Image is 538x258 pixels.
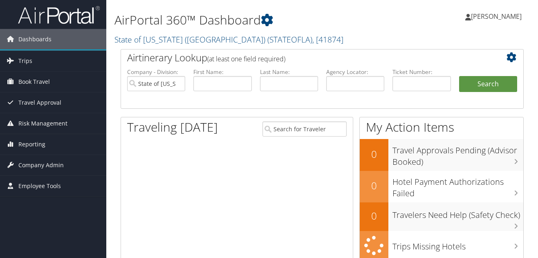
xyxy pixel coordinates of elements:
[114,34,343,45] a: State of [US_STATE] ([GEOGRAPHIC_DATA])
[193,68,251,76] label: First Name:
[312,34,343,45] span: , [ 41874 ]
[392,237,523,252] h3: Trips Missing Hotels
[459,76,517,92] button: Search
[465,4,530,29] a: [PERSON_NAME]
[360,147,388,161] h2: 0
[18,92,61,113] span: Travel Approval
[267,34,312,45] span: ( STATEOFLA )
[127,68,185,76] label: Company - Division:
[18,134,45,155] span: Reporting
[392,172,523,199] h3: Hotel Payment Authorizations Failed
[114,11,391,29] h1: AirPortal 360™ Dashboard
[326,68,384,76] label: Agency Locator:
[471,12,522,21] span: [PERSON_NAME]
[392,141,523,168] h3: Travel Approvals Pending (Advisor Booked)
[18,113,67,134] span: Risk Management
[18,29,52,49] span: Dashboards
[207,54,285,63] span: (at least one field required)
[360,209,388,223] h2: 0
[360,179,388,193] h2: 0
[360,171,523,202] a: 0Hotel Payment Authorizations Failed
[262,121,347,137] input: Search for Traveler
[127,51,484,65] h2: Airtinerary Lookup
[18,51,32,71] span: Trips
[18,176,61,196] span: Employee Tools
[260,68,318,76] label: Last Name:
[18,155,64,175] span: Company Admin
[360,139,523,171] a: 0Travel Approvals Pending (Advisor Booked)
[392,205,523,221] h3: Travelers Need Help (Safety Check)
[18,72,50,92] span: Book Travel
[360,119,523,136] h1: My Action Items
[127,119,218,136] h1: Traveling [DATE]
[360,202,523,231] a: 0Travelers Need Help (Safety Check)
[18,5,100,25] img: airportal-logo.png
[392,68,451,76] label: Ticket Number:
